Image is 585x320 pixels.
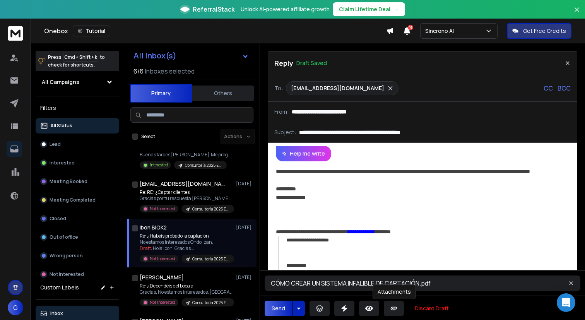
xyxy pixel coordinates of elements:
[50,216,66,222] p: Closed
[274,58,293,68] p: Reply
[50,197,96,203] p: Meeting Completed
[36,174,119,189] button: Meeting Booked
[558,84,571,93] p: BCC
[36,229,119,245] button: Out of office
[276,146,331,161] button: Help me write
[8,300,23,315] button: G
[141,133,155,140] label: Select
[150,256,175,262] p: Not Interested
[36,192,119,208] button: Meeting Completed
[36,74,119,90] button: All Campaigns
[50,271,84,277] p: Not Interested
[150,206,175,212] p: Not Interested
[44,26,386,36] div: Onebox
[192,206,229,212] p: Consultoría 2025 ES - oferta servicio
[523,27,566,35] p: Get Free Credits
[185,163,222,168] p: Consultoría 2025 ES - oferta servicio
[36,155,119,171] button: Interested
[192,256,229,262] p: Consultoría 2025 ES - oferta servicio
[140,274,184,281] h1: [PERSON_NAME]
[265,301,292,316] button: Send
[140,195,233,202] p: Gracias por tu respuesta [PERSON_NAME] Quedo
[36,248,119,264] button: Wrong person
[274,108,289,116] p: From:
[150,299,175,305] p: Not Interested
[145,67,195,76] h3: Inboxes selected
[192,300,229,306] p: Consultoría 2025 ES - oferta servicio
[140,239,233,245] p: No estamos interesados Ondo izan,
[192,85,254,102] button: Others
[140,245,152,252] span: Draft:
[73,26,110,36] button: Tutorial
[241,5,330,13] p: Unlock AI-powered affiliate growth
[193,5,234,14] span: ReferralStack
[271,279,498,288] h3: CÓMO CREAR UN SISTEMA INFALIBLE DE CAPTACIÓN.pdf
[40,284,79,291] h3: Custom Labels
[50,234,78,240] p: Out of office
[333,2,405,16] button: Claim Lifetime Deal→
[409,301,455,316] button: Discard Draft
[36,103,119,113] h3: Filters
[50,141,61,147] p: Lead
[140,180,225,188] h1: [EMAIL_ADDRESS][DOMAIN_NAME]
[140,152,233,158] p: Buenas tardes [PERSON_NAME] Me preguntaba si
[50,123,72,129] p: All Status
[50,178,87,185] p: Meeting Booked
[63,53,98,62] span: Cmd + Shift + k
[36,211,119,226] button: Closed
[296,59,327,67] p: Draft Saved
[127,48,255,63] button: All Inbox(s)
[140,283,233,289] p: Re: ¿Dependéis del boca a
[140,189,233,195] p: Re: RE: ¿Captar clientes
[130,84,192,103] button: Primary
[140,289,233,295] p: Gracias, No estamos interesados. [GEOGRAPHIC_DATA],
[153,245,194,252] span: Hola Ibon, Gracias ...
[274,128,296,136] p: Subject:
[50,310,63,317] p: Inbox
[236,274,253,281] p: [DATE]
[274,84,283,92] p: To:
[50,160,75,166] p: Interested
[36,267,119,282] button: Not Interested
[236,224,253,231] p: [DATE]
[36,137,119,152] button: Lead
[140,233,233,239] p: Re: ¿Habéis probado la captación
[36,118,119,133] button: All Status
[48,53,105,69] p: Press to check for shortcuts.
[557,293,575,312] div: Open Intercom Messenger
[150,162,168,168] p: Interested
[572,5,582,23] button: Close banner
[133,52,176,60] h1: All Inbox(s)
[393,5,399,13] span: →
[373,284,416,299] div: Attachments
[425,27,457,35] p: Sincrono AI
[42,78,79,86] h1: All Campaigns
[507,23,571,39] button: Get Free Credits
[133,67,144,76] span: 6 / 6
[408,25,413,30] span: 16
[236,181,253,187] p: [DATE]
[291,84,384,92] p: [EMAIL_ADDRESS][DOMAIN_NAME]
[544,84,553,93] p: CC
[50,253,83,259] p: Wrong person
[140,224,167,231] h1: Ibon BIOK2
